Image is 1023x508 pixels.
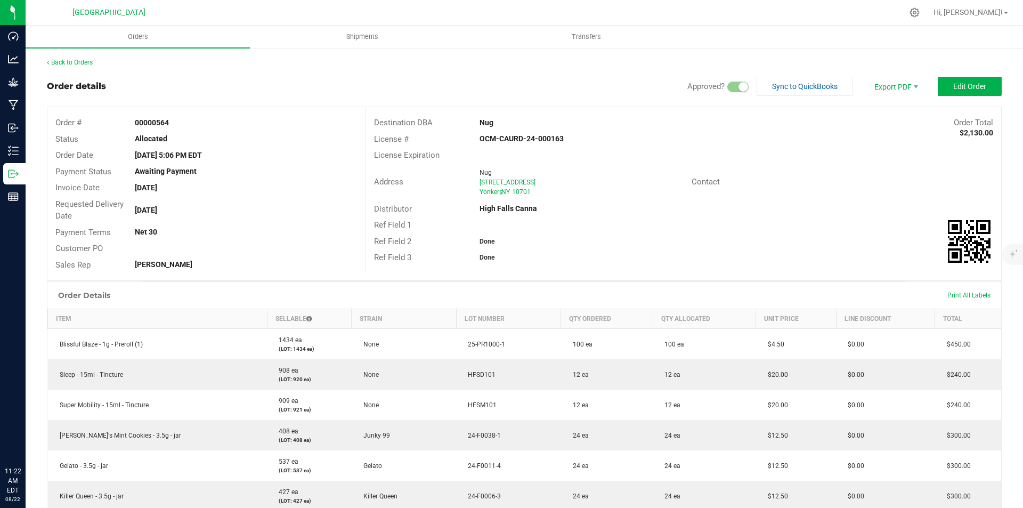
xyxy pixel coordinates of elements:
span: Blissful Blaze - 1g - Preroll (1) [54,341,143,348]
inline-svg: Grow [8,77,19,87]
th: Item [48,309,267,329]
span: $450.00 [941,341,971,348]
div: Order details [47,80,106,93]
span: 24 ea [567,493,589,500]
span: 1434 ea [273,336,302,344]
span: 24 ea [659,493,680,500]
p: (LOT: 1434 ea) [273,345,345,353]
span: License Expiration [374,150,440,160]
span: None [358,341,379,348]
a: Back to Orders [47,59,93,66]
span: $240.00 [941,401,971,409]
span: Killer Queen [358,493,397,500]
span: Transfers [557,32,615,42]
span: 24-F0038-1 [462,432,501,439]
span: Distributor [374,204,412,214]
strong: [DATE] [135,206,157,214]
span: $300.00 [941,493,971,500]
span: $0.00 [842,401,864,409]
qrcode: 00000564 [948,220,990,263]
span: Killer Queen - 3.5g - jar [54,493,124,500]
span: None [358,371,379,378]
span: $0.00 [842,493,864,500]
span: Ref Field 2 [374,237,411,246]
span: Status [55,134,78,144]
span: $4.50 [762,341,784,348]
span: NY [501,188,510,196]
span: 908 ea [273,367,298,374]
strong: [DATE] 5:06 PM EDT [135,151,202,159]
span: Super Mobility - 15ml - Tincture [54,401,149,409]
th: Lot Number [456,309,561,329]
strong: Awaiting Payment [135,167,197,175]
span: Sleep - 15ml - Tincture [54,371,123,378]
span: 100 ea [659,341,684,348]
span: [PERSON_NAME]'s Mint Cookies - 3.5g - jar [54,432,181,439]
span: $0.00 [842,371,864,378]
span: Gelato [358,462,382,470]
span: HFSM101 [462,401,497,409]
p: (LOT: 921 ea) [273,406,345,414]
span: Edit Order [953,82,986,91]
span: 24 ea [659,462,680,470]
span: Ref Field 1 [374,220,411,230]
a: Transfers [474,26,699,48]
strong: [PERSON_NAME] [135,260,192,269]
strong: Done [480,254,494,261]
span: Order Total [954,118,993,127]
p: 08/22 [5,495,21,503]
th: Qty Ordered [561,309,653,329]
span: Yonkers [480,188,502,196]
span: 12 ea [659,401,680,409]
span: $300.00 [941,432,971,439]
strong: Net 30 [135,228,157,236]
strong: High Falls Canna [480,204,537,213]
inline-svg: Manufacturing [8,100,19,110]
span: Sync to QuickBooks [772,82,838,91]
span: Hi, [PERSON_NAME]! [933,8,1003,17]
inline-svg: Inbound [8,123,19,133]
span: Print All Labels [947,292,990,299]
span: 537 ea [273,458,298,465]
span: $0.00 [842,432,864,439]
span: 24-F0006-3 [462,493,501,500]
th: Unit Price [756,309,837,329]
span: 100 ea [567,341,592,348]
p: (LOT: 427 ea) [273,497,345,505]
strong: $2,130.00 [960,128,993,137]
span: $20.00 [762,371,788,378]
span: 10701 [512,188,531,196]
span: $0.00 [842,462,864,470]
span: Destination DBA [374,118,433,127]
span: Shipments [332,32,393,42]
h1: Order Details [58,291,110,300]
inline-svg: Outbound [8,168,19,179]
span: Address [374,177,403,187]
span: 408 ea [273,428,298,435]
th: Total [935,309,1001,329]
span: License # [374,134,409,144]
span: Ref Field 3 [374,253,411,262]
span: Payment Status [55,167,111,176]
th: Qty Allocated [653,309,756,329]
span: 24-F0011-4 [462,462,501,470]
th: Line Discount [836,309,935,329]
th: Sellable [267,309,352,329]
span: $0.00 [842,341,864,348]
span: , [500,188,501,196]
th: Strain [352,309,456,329]
a: Orders [26,26,250,48]
a: Shipments [250,26,474,48]
span: [GEOGRAPHIC_DATA] [72,8,145,17]
span: Customer PO [55,244,103,253]
span: Order Date [55,150,93,160]
strong: Nug [480,118,493,127]
span: Invoice Date [55,183,100,192]
span: 25-PR1000-1 [462,341,505,348]
span: HFSD101 [462,371,496,378]
span: 12 ea [659,371,680,378]
button: Sync to QuickBooks [757,77,852,96]
div: Manage settings [908,7,921,18]
strong: [DATE] [135,183,157,192]
span: Junky 99 [358,432,390,439]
